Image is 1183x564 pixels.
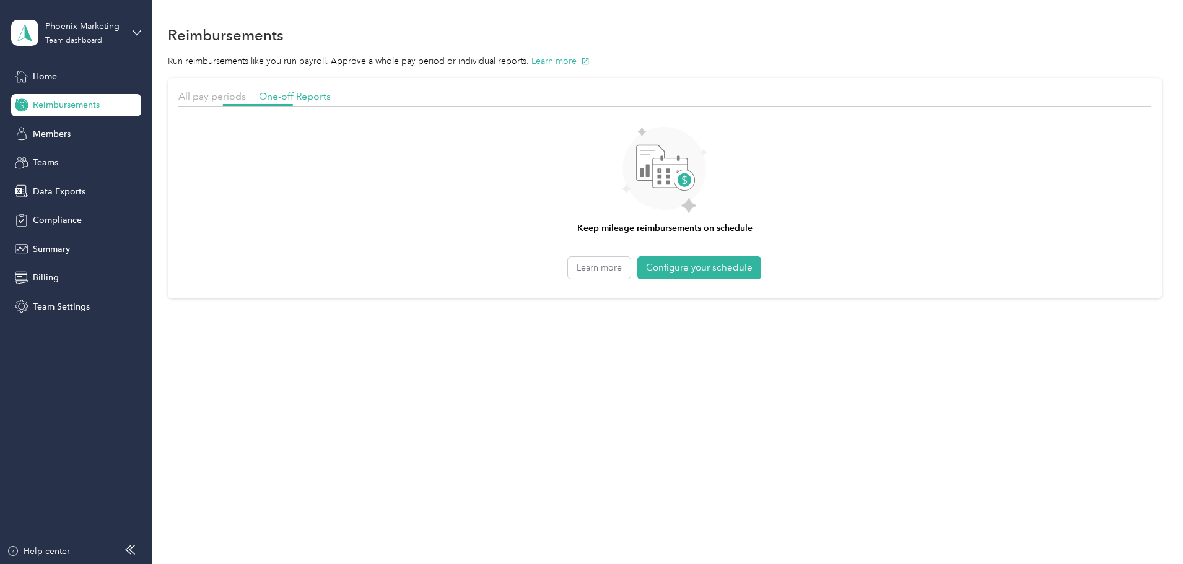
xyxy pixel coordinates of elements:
p: Run reimbursements like you run payroll. Approve a whole pay period or individual reports. [168,54,1162,67]
h1: Reimbursements [168,28,284,41]
span: Data Exports [33,185,85,198]
span: Billing [33,271,59,284]
span: Members [33,128,71,141]
button: Configure your schedule [637,256,761,279]
span: Summary [33,243,70,256]
div: Phoenix Marketing [45,20,123,33]
button: Learn more [531,54,590,67]
span: Team Settings [33,300,90,313]
button: Help center [7,545,70,558]
div: Team dashboard [45,37,102,45]
span: Teams [33,156,58,169]
span: Compliance [33,214,82,227]
span: One-off Reports [259,90,331,102]
button: Learn more [568,257,631,279]
iframe: Everlance-gr Chat Button Frame [1114,495,1183,564]
span: Home [33,70,57,83]
h4: Keep mileage reimbursements on schedule [577,222,753,235]
span: Reimbursements [33,98,100,111]
span: All pay periods [178,90,246,102]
